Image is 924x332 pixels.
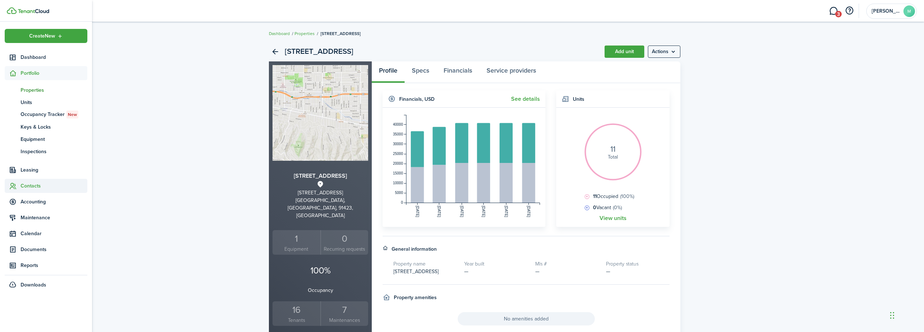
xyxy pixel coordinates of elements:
h5: Mls # [535,260,599,268]
small: Equipment [274,245,319,253]
span: No amenities added [458,312,595,325]
a: Specs [405,61,436,83]
tspan: [DATE] [527,206,531,217]
img: Property avatar [273,65,368,161]
h4: Units [573,95,584,103]
div: 16 [274,303,319,317]
a: Equipment [5,133,87,145]
span: Create New [29,34,55,39]
span: Vacant [591,204,622,211]
tspan: 10000 [393,181,403,185]
tspan: [DATE] [460,206,464,217]
span: Equipment [21,135,87,143]
a: 7Maintenances [321,301,369,326]
div: 1 [274,232,319,246]
a: Messaging [827,2,840,20]
h4: Financials , USD [399,95,435,103]
a: Properties [5,84,87,96]
a: 0 Recurring requests [321,230,369,255]
h5: Year built [464,260,528,268]
h5: Property status [606,260,670,268]
tspan: 25000 [393,152,403,156]
small: Recurring requests [323,245,367,253]
div: Drag [890,305,894,326]
h4: General information [392,245,437,253]
tspan: [DATE] [504,206,508,217]
tspan: 20000 [393,161,403,165]
tspan: [DATE] [437,206,441,217]
span: — [606,268,610,275]
span: Downloads [21,281,46,289]
a: 1Equipment [273,230,321,255]
a: Add unit [605,46,644,58]
span: Dashboard [21,53,87,61]
a: Properties [295,30,315,37]
div: 0 [323,232,367,246]
tspan: [DATE] [415,206,419,217]
tspan: 5000 [395,191,403,195]
h4: Property amenities [394,294,437,301]
tspan: 35000 [393,132,403,136]
a: Reports [5,258,87,272]
span: Contacts [21,182,87,190]
b: 0 [593,204,596,211]
small: Maintenances [323,316,367,324]
a: Units [5,96,87,108]
a: View units [600,215,627,221]
span: Inspections [21,148,87,155]
a: 16Tenants [273,301,321,326]
h2: [STREET_ADDRESS] [285,46,353,58]
button: Open menu [5,29,87,43]
a: See details [511,96,540,102]
span: Mikhail [872,9,901,14]
span: — [464,268,468,275]
span: Maintenance [21,214,87,221]
p: 100% [273,264,368,277]
tspan: 15000 [393,171,403,175]
small: Tenants [274,316,319,324]
span: (0%) [613,204,622,211]
div: 7 [323,303,367,317]
a: Service providers [479,61,543,83]
avatar-text: M [903,5,915,17]
h5: Property name [393,260,457,268]
a: Keys & Locks [5,121,87,133]
span: [STREET_ADDRESS] [393,268,439,275]
span: Occupancy Tracker [21,111,87,118]
button: Open resource center [843,5,855,17]
span: [STREET_ADDRESS] [321,30,361,37]
span: — [535,268,540,275]
span: Total [608,153,618,161]
span: Documents [21,246,87,253]
img: TenantCloud [18,9,49,13]
span: Calendar [21,230,87,237]
span: New [68,111,77,118]
span: Occupied [591,193,634,200]
i: 11 [610,145,615,153]
span: Reports [21,262,87,269]
button: Open menu [648,46,680,58]
span: (100%) [620,193,634,200]
iframe: Chat Widget [804,254,924,332]
span: Leasing [21,166,87,174]
div: [STREET_ADDRESS] [273,189,368,197]
a: Dashboard [5,50,87,64]
tspan: [DATE] [481,206,485,217]
menu-btn: Actions [648,46,680,58]
span: Properties [21,86,87,94]
tspan: 40000 [393,122,403,126]
a: Back [269,46,281,58]
span: 3 [835,11,842,17]
b: 11 [593,193,597,200]
h3: [STREET_ADDRESS] [273,172,368,181]
p: Occupancy [273,286,368,294]
a: Financials [436,61,479,83]
tspan: 0 [401,201,403,205]
div: [GEOGRAPHIC_DATA], [GEOGRAPHIC_DATA], 91423, [GEOGRAPHIC_DATA] [273,197,368,219]
a: Inspections [5,145,87,158]
tspan: 30000 [393,142,403,146]
a: Dashboard [269,30,290,37]
img: TenantCloud [7,7,17,14]
span: Units [21,99,87,106]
